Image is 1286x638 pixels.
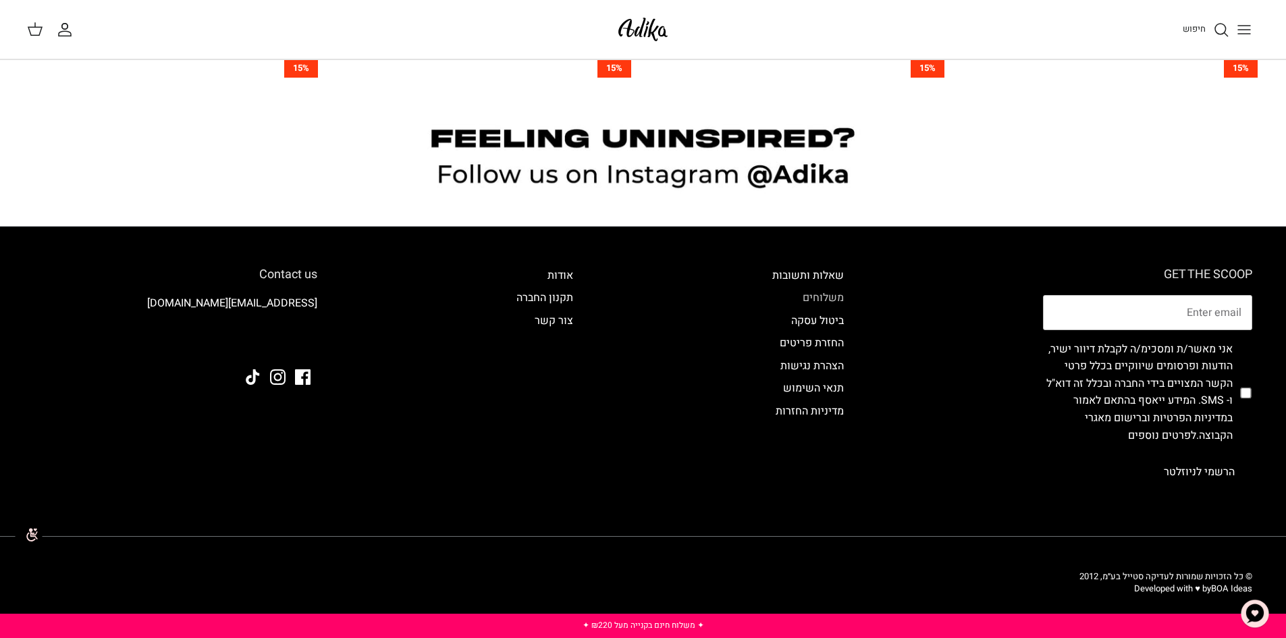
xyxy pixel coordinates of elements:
[614,14,672,45] img: Adika IL
[1235,593,1275,634] button: צ'אט
[772,267,844,284] a: שאלות ותשובות
[1079,570,1252,583] span: © כל הזכויות שמורות לעדיקה סטייל בע״מ, 2012
[1229,15,1259,45] button: Toggle menu
[780,335,844,351] a: החזרת פריטים
[583,619,704,631] a: ✦ משלוח חינם בקנייה מעל ₪220 ✦
[1224,58,1258,78] span: 15%
[759,267,857,489] div: Secondary navigation
[1128,427,1196,444] a: לפרטים נוספים
[245,369,261,385] a: Tiktok
[1079,583,1252,595] p: Developed with ♥ by
[535,313,573,329] a: צור קשר
[516,290,573,306] a: תקנון החברה
[1211,582,1252,595] a: BOA Ideas
[284,58,318,78] span: 15%
[780,358,844,374] a: הצהרת נגישות
[27,58,320,78] a: 15%
[653,58,946,78] a: 15%
[34,267,317,282] h6: Contact us
[1183,22,1229,38] a: חיפוש
[776,403,844,419] a: מדיניות החזרות
[1043,267,1252,282] h6: GET THE SCOOP
[597,58,631,78] span: 15%
[10,516,47,553] img: accessibility_icon02.svg
[295,369,311,385] a: Facebook
[270,369,286,385] a: Instagram
[280,333,317,350] img: Adika IL
[791,313,844,329] a: ביטול עסקה
[1043,295,1252,330] input: Email
[1146,455,1252,489] button: הרשמי לניוזלטר
[57,22,78,38] a: החשבון שלי
[966,58,1259,78] a: 15%
[340,58,633,78] a: 15%
[1183,22,1206,35] span: חיפוש
[147,295,317,311] a: [EMAIL_ADDRESS][DOMAIN_NAME]
[911,58,944,78] span: 15%
[783,380,844,396] a: תנאי השימוש
[803,290,844,306] a: משלוחים
[1043,341,1233,445] label: אני מאשר/ת ומסכימ/ה לקבלת דיוור ישיר, הודעות ופרסומים שיווקיים בכלל פרטי הקשר המצויים בידי החברה ...
[547,267,573,284] a: אודות
[503,267,587,489] div: Secondary navigation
